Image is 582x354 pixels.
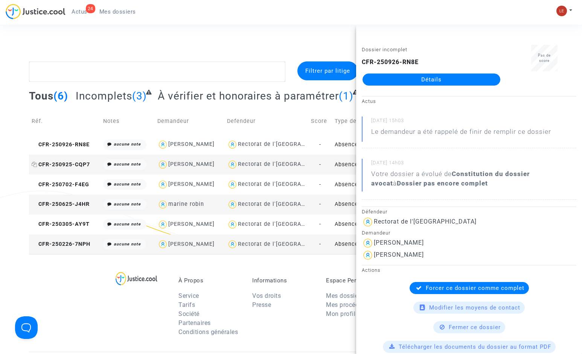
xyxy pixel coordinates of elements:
small: Demandeur [362,230,390,236]
p: À Propos [178,277,241,284]
div: Rectorat de l'[GEOGRAPHIC_DATA] [238,201,334,207]
span: Modifier les moyens de contact [429,304,520,311]
img: icon-user.svg [227,219,238,230]
i: aucune note [114,242,141,247]
td: Absence de mise à disposition d'AESH [332,234,416,254]
span: CFR-250226-7NPH [32,241,90,247]
div: [PERSON_NAME] [374,239,424,246]
span: - [319,201,321,207]
a: Presse [252,301,271,308]
div: [PERSON_NAME] [168,141,215,147]
div: Rectorat de l'[GEOGRAPHIC_DATA] [238,141,334,147]
div: [PERSON_NAME] [168,221,215,227]
i: aucune note [114,182,141,187]
small: Actus [362,98,376,104]
img: icon-user.svg [227,239,238,250]
b: CFR-250926-RN8E [362,58,419,66]
span: - [319,181,321,188]
small: Actions [362,267,381,273]
span: CFR-250926-RN8E [32,141,90,148]
div: Rectorat de l'[GEOGRAPHIC_DATA] ([GEOGRAPHIC_DATA]-[GEOGRAPHIC_DATA]) [238,221,458,227]
a: Vos droits [252,292,281,299]
td: Notes [101,108,155,135]
a: Service [178,292,199,299]
span: Filtrer par litige [305,67,350,74]
span: Télécharger les documents du dossier au format PDF [399,343,551,350]
td: Type de dossier [332,108,416,135]
small: [DATE] 15h03 [371,117,576,127]
div: [PERSON_NAME] [168,241,215,247]
td: Absence de mise à disposition d'AESH [332,215,416,234]
div: marine robin [168,201,204,207]
span: - [319,241,321,247]
img: jc-logo.svg [6,4,66,19]
img: logo-lg.svg [116,272,157,285]
td: Absence de mise à disposition d'AESH [332,195,416,215]
small: Défendeur [362,209,387,215]
td: Demandeur [155,108,224,135]
img: icon-user.svg [157,179,168,190]
iframe: Help Scout Beacon - Open [15,316,38,339]
p: Informations [252,277,315,284]
a: Mon profil [326,310,355,317]
span: Actus [72,8,87,15]
td: Absence de mise à disposition d'AESH [332,135,416,155]
i: aucune note [114,142,141,147]
span: CFR-250305-AY9T [32,221,90,227]
div: Votre dossier a évolué de à [371,169,576,188]
div: Rectorat de l'[GEOGRAPHIC_DATA] [238,181,334,187]
td: Absence de mise à disposition d'AESH [332,155,416,175]
a: Mes dossiers [93,6,142,17]
b: Dossier pas encore complet [397,179,488,187]
span: Forcer ce dossier comme complet [426,285,524,291]
img: icon-user.svg [227,199,238,210]
td: Defendeur [224,108,308,135]
img: icon-user.svg [157,199,168,210]
img: 7d989c7df380ac848c7da5f314e8ff03 [556,6,567,16]
a: Détails [363,74,500,86]
span: CFR-250702-F4EG [32,181,89,188]
div: [PERSON_NAME] [374,251,424,258]
a: Partenaires [178,319,211,326]
span: - [319,161,321,168]
span: - [319,141,321,148]
div: [PERSON_NAME] [168,161,215,167]
img: icon-user.svg [227,139,238,150]
div: Rectorat de l'[GEOGRAPHIC_DATA] [374,218,477,225]
td: Score [308,108,332,135]
img: icon-user.svg [157,239,168,250]
div: 24 [86,4,95,13]
a: 24Actus [66,6,93,17]
span: (3) [132,90,147,102]
img: icon-user.svg [227,179,238,190]
a: Mes dossiers [326,292,363,299]
a: Société [178,310,200,317]
img: icon-user.svg [157,139,168,150]
i: aucune note [114,222,141,227]
div: Rectorat de l'[GEOGRAPHIC_DATA] [238,241,334,247]
span: Fermer ce dossier [449,324,501,331]
div: [PERSON_NAME] [168,181,215,187]
span: CFR-250925-CQP7 [32,161,90,168]
td: Absence de mise à disposition d'AESH [332,175,416,195]
i: aucune note [114,202,141,207]
small: [DATE] 14h03 [371,159,576,169]
a: Conditions générales [178,328,238,336]
span: Mes dossiers [99,8,136,15]
div: Rectorat de l'[GEOGRAPHIC_DATA] [238,161,334,167]
span: (1) [339,90,353,102]
img: icon-user.svg [362,216,374,228]
span: Tous [29,90,53,102]
img: icon-user.svg [157,159,168,170]
p: Espace Personnel [326,277,389,284]
img: icon-user.svg [362,249,374,261]
img: icon-user.svg [362,237,374,249]
span: (6) [53,90,68,102]
td: Réf. [29,108,100,135]
p: Le demandeur a été rappelé de finir de remplir ce dossier [371,127,551,140]
img: icon-user.svg [227,159,238,170]
a: Mes procédures [326,301,371,308]
i: aucune note [114,162,141,167]
span: - [319,221,321,227]
span: CFR-250625-J4HR [32,201,90,207]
